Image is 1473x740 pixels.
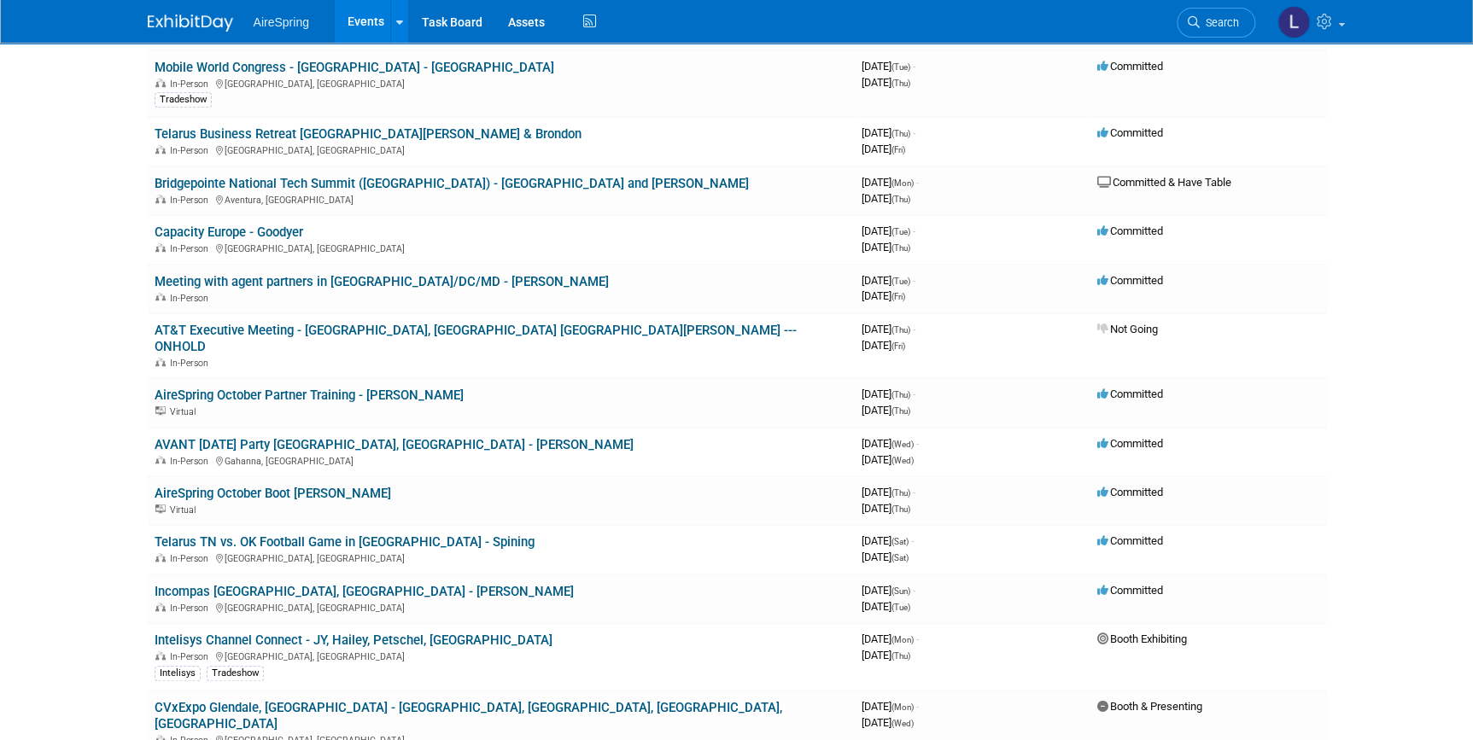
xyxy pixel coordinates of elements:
span: Virtual [170,504,201,516]
span: Committed [1097,274,1163,287]
a: Capacity Europe - Goodyer [155,224,303,240]
span: (Tue) [891,227,910,236]
a: AT&T Executive Meeting - [GEOGRAPHIC_DATA], [GEOGRAPHIC_DATA] [GEOGRAPHIC_DATA][PERSON_NAME] --- ... [155,323,797,354]
span: Committed [1097,387,1163,400]
span: [DATE] [862,126,915,139]
a: Bridgepointe National Tech Summit ([GEOGRAPHIC_DATA]) - [GEOGRAPHIC_DATA] and [PERSON_NAME] [155,176,749,191]
img: In-Person Event [155,603,166,611]
span: In-Person [170,651,213,662]
span: (Sat) [891,537,909,546]
a: Incompas [GEOGRAPHIC_DATA], [GEOGRAPHIC_DATA] - [PERSON_NAME] [155,584,574,599]
span: [DATE] [862,76,910,89]
span: (Tue) [891,277,910,286]
span: In-Person [170,293,213,304]
span: (Mon) [891,702,914,712]
span: In-Person [170,358,213,369]
span: In-Person [170,603,213,614]
span: (Wed) [891,456,914,465]
span: [DATE] [862,323,915,335]
span: - [913,60,915,73]
span: Booth Exhibiting [1097,632,1187,645]
a: CVxExpo Glendale, [GEOGRAPHIC_DATA] - [GEOGRAPHIC_DATA], [GEOGRAPHIC_DATA], [GEOGRAPHIC_DATA], [G... [155,700,782,731]
span: [DATE] [862,274,915,287]
span: [DATE] [862,176,919,189]
img: Virtual Event [155,504,166,513]
span: - [911,534,914,547]
span: In-Person [170,79,213,90]
span: [DATE] [862,584,915,597]
span: Booth & Presenting [1097,700,1202,713]
span: [DATE] [862,241,910,253]
div: Aventura, [GEOGRAPHIC_DATA] [155,192,848,206]
div: Tradeshow [155,92,212,108]
img: ExhibitDay [148,15,233,32]
a: Telarus Business Retreat [GEOGRAPHIC_DATA][PERSON_NAME] & Brondon [155,126,582,142]
span: AireSpring [254,15,309,29]
span: - [913,274,915,287]
span: (Thu) [891,504,910,514]
span: (Tue) [891,603,910,612]
span: (Fri) [891,145,905,154]
span: - [916,632,919,645]
img: In-Person Event [155,293,166,301]
span: (Thu) [891,79,910,88]
a: Telarus TN vs. OK Football Game in [GEOGRAPHIC_DATA] - Spining [155,534,535,550]
span: - [913,486,915,498]
img: In-Person Event [155,145,166,154]
span: [DATE] [862,404,910,417]
span: [DATE] [862,600,910,613]
span: [DATE] [862,339,905,352]
img: Virtual Event [155,406,166,415]
span: Committed [1097,60,1163,73]
a: Mobile World Congress - [GEOGRAPHIC_DATA] - [GEOGRAPHIC_DATA] [155,60,554,75]
span: (Thu) [891,390,910,399]
span: (Wed) [891,440,914,449]
span: [DATE] [862,486,915,498]
span: (Mon) [891,635,914,644]
img: In-Person Event [155,651,166,660]
span: Committed & Have Table [1097,176,1231,189]
span: [DATE] [862,60,915,73]
span: - [913,584,915,597]
span: [DATE] [862,534,914,547]
span: - [913,387,915,400]
div: [GEOGRAPHIC_DATA], [GEOGRAPHIC_DATA] [155,143,848,156]
div: Intelisys [155,666,201,681]
span: (Mon) [891,178,914,188]
span: Committed [1097,224,1163,237]
span: [DATE] [862,551,909,563]
span: (Thu) [891,243,910,253]
span: Committed [1097,534,1163,547]
span: - [916,700,919,713]
div: [GEOGRAPHIC_DATA], [GEOGRAPHIC_DATA] [155,649,848,662]
img: In-Person Event [155,243,166,252]
span: (Tue) [891,62,910,72]
span: (Thu) [891,651,910,661]
span: [DATE] [862,649,910,661]
span: (Fri) [891,341,905,351]
span: (Fri) [891,292,905,301]
span: [DATE] [862,387,915,400]
span: (Thu) [891,488,910,498]
div: [GEOGRAPHIC_DATA], [GEOGRAPHIC_DATA] [155,600,848,614]
span: [DATE] [862,224,915,237]
span: - [916,176,919,189]
img: In-Person Event [155,79,166,87]
div: [GEOGRAPHIC_DATA], [GEOGRAPHIC_DATA] [155,76,848,90]
span: Virtual [170,406,201,417]
span: [DATE] [862,716,914,729]
span: - [913,323,915,335]
span: - [913,126,915,139]
span: In-Person [170,145,213,156]
span: [DATE] [862,453,914,466]
span: [DATE] [862,700,919,713]
span: Not Going [1097,323,1158,335]
img: In-Person Event [155,358,166,366]
span: In-Person [170,243,213,254]
img: In-Person Event [155,195,166,203]
span: Committed [1097,437,1163,450]
a: Meeting with agent partners in [GEOGRAPHIC_DATA]/DC/MD - [PERSON_NAME] [155,274,609,289]
span: Committed [1097,584,1163,597]
span: Search [1200,16,1239,29]
span: In-Person [170,456,213,467]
